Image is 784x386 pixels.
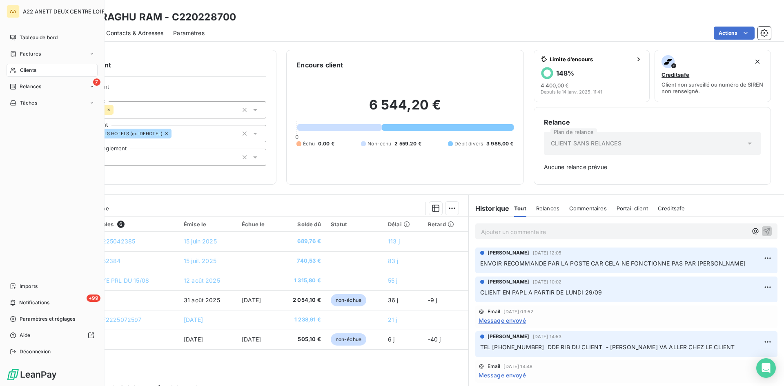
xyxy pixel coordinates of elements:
button: Actions [714,27,755,40]
button: Limite d’encours148%4 400,00 €Depuis le 14 janv. 2025, 11:41 [534,50,650,102]
h6: Historique [469,203,510,213]
span: [DATE] 10:02 [533,279,562,284]
span: Aucune relance prévue [544,163,761,171]
span: TEL [PHONE_NUMBER] DDE RIB DU CLIENT - [PERSON_NAME] VA ALLER CHEZ LE CLIENT [480,344,735,350]
span: 3 985,00 € [486,140,514,147]
span: Message envoyé [479,316,526,325]
h6: Encours client [296,60,343,70]
div: AA [7,5,20,18]
span: CLIENT EN PAPL A PARTIR DE LUNDI 29/09 [480,289,602,296]
span: RETOUR IMPAYE PRL DU 15/08 [63,277,149,284]
span: Email [488,309,501,314]
span: Portail client [617,205,648,212]
span: Contacts & Adresses [106,29,163,37]
div: Échue le [242,221,273,228]
span: Limite d’encours [550,56,633,62]
button: CreditsafeClient non surveillé ou numéro de SIREN non renseigné. [655,50,771,102]
span: 15 juil. 2025 [184,257,216,264]
span: Tableau de bord [20,34,58,41]
span: 83 j [388,257,399,264]
input: Ajouter une valeur [171,130,178,137]
span: 4 400,00 € [541,82,569,89]
span: Creditsafe [658,205,685,212]
div: Retard [428,221,463,228]
input: Ajouter une valeur [114,106,120,114]
span: [DATE] [242,297,261,303]
span: CLIENT SANS RELANCES [551,139,621,147]
img: Logo LeanPay [7,368,57,381]
h6: Relance [544,117,761,127]
span: 0,00 € [318,140,334,147]
span: Message envoyé [479,371,526,379]
span: [PERSON_NAME] [488,249,530,257]
h6: 148 % [556,69,574,77]
span: 505,10 € [283,335,321,344]
span: 1 238,91 € [283,316,321,324]
a: Aide [7,329,98,342]
span: 12 août 2025 [184,277,220,284]
span: 7 [93,78,100,86]
span: Factures [20,50,41,58]
div: Délai [388,221,418,228]
span: [DATE] 09:52 [503,309,533,314]
span: non-échue [331,294,366,306]
span: Paramètres et réglages [20,315,75,323]
span: Non-échu [367,140,391,147]
span: -40 j [428,336,441,343]
span: Email [488,364,501,369]
span: Client non surveillé ou numéro de SIREN non renseigné. [661,81,764,94]
span: Commentaires [569,205,607,212]
h6: Informations client [49,60,266,70]
div: Open Intercom Messenger [756,358,776,378]
span: Clients [20,67,36,74]
span: 2 559,20 € [394,140,421,147]
div: Statut [331,221,378,228]
span: A22 ANETT DEUX CENTRE LOIRE [23,8,108,15]
span: [DATE] [184,336,203,343]
span: Depuis le 14 janv. 2025, 11:41 [541,89,602,94]
span: non-échue [331,333,366,346]
span: [PERSON_NAME] [488,278,530,286]
span: 31 août 2025 [184,297,220,303]
span: +99 [87,295,100,302]
span: [DATE] 14:53 [533,334,562,339]
span: 2 054,10 € [283,296,321,304]
span: 6 j [388,336,394,343]
span: -9 j [428,297,437,303]
span: 21 j [388,316,397,323]
span: THE ORIGINALS HOTELS (ex IDEHOTEL) [75,131,163,136]
span: [DATE] 14:48 [503,364,532,369]
span: [PERSON_NAME] [488,333,530,340]
span: 740,53 € [283,257,321,265]
span: Débit divers [454,140,483,147]
span: [DATE] [184,316,203,323]
span: Échu [303,140,315,147]
div: Solde dû [283,221,321,228]
div: Émise le [184,221,232,228]
span: 0 [295,134,298,140]
span: [DATE] 12:05 [533,250,562,255]
span: 55 j [388,277,398,284]
span: Relances [536,205,559,212]
span: Tâches [20,99,37,107]
h2: 6 544,20 € [296,97,513,121]
span: 15 juin 2025 [184,238,217,245]
div: Pièces comptables [63,221,174,228]
span: 36 j [388,297,399,303]
span: 1 315,80 € [283,277,321,285]
span: Tout [514,205,526,212]
span: Imports [20,283,38,290]
span: Notifications [19,299,49,306]
span: Relances [20,83,41,90]
span: 689,76 € [283,237,321,245]
h3: SARL RAGHU RAM - C220228700 [72,10,236,25]
span: Propriétés Client [66,83,266,95]
span: ENVOIR RECOMMANDE PAR LA POSTE CAR CELA NE FONCTIONNE PAS PAR [PERSON_NAME] [480,260,745,267]
span: 6 [117,221,125,228]
span: 113 j [388,238,400,245]
span: Paramètres [173,29,205,37]
span: [DATE] [242,336,261,343]
span: Aide [20,332,31,339]
span: Creditsafe [661,71,689,78]
span: Déconnexion [20,348,51,355]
